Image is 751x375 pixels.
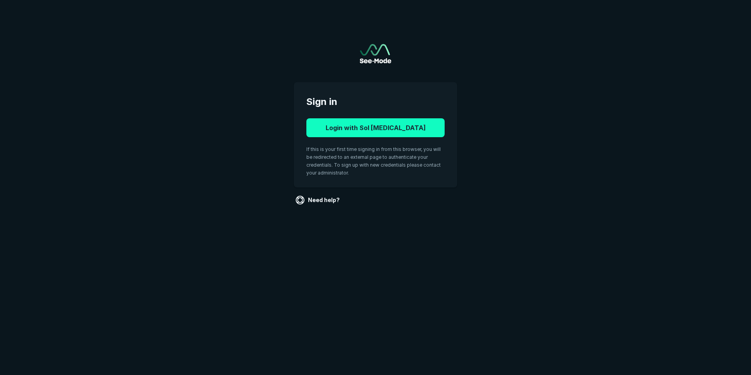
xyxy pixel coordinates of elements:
[360,44,391,63] a: Go to sign in
[306,95,445,109] span: Sign in
[306,146,441,176] span: If this is your first time signing in from this browser, you will be redirected to an external pa...
[306,118,445,137] button: Login with Sol [MEDICAL_DATA]
[360,44,391,63] img: See-Mode Logo
[294,194,343,206] a: Need help?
